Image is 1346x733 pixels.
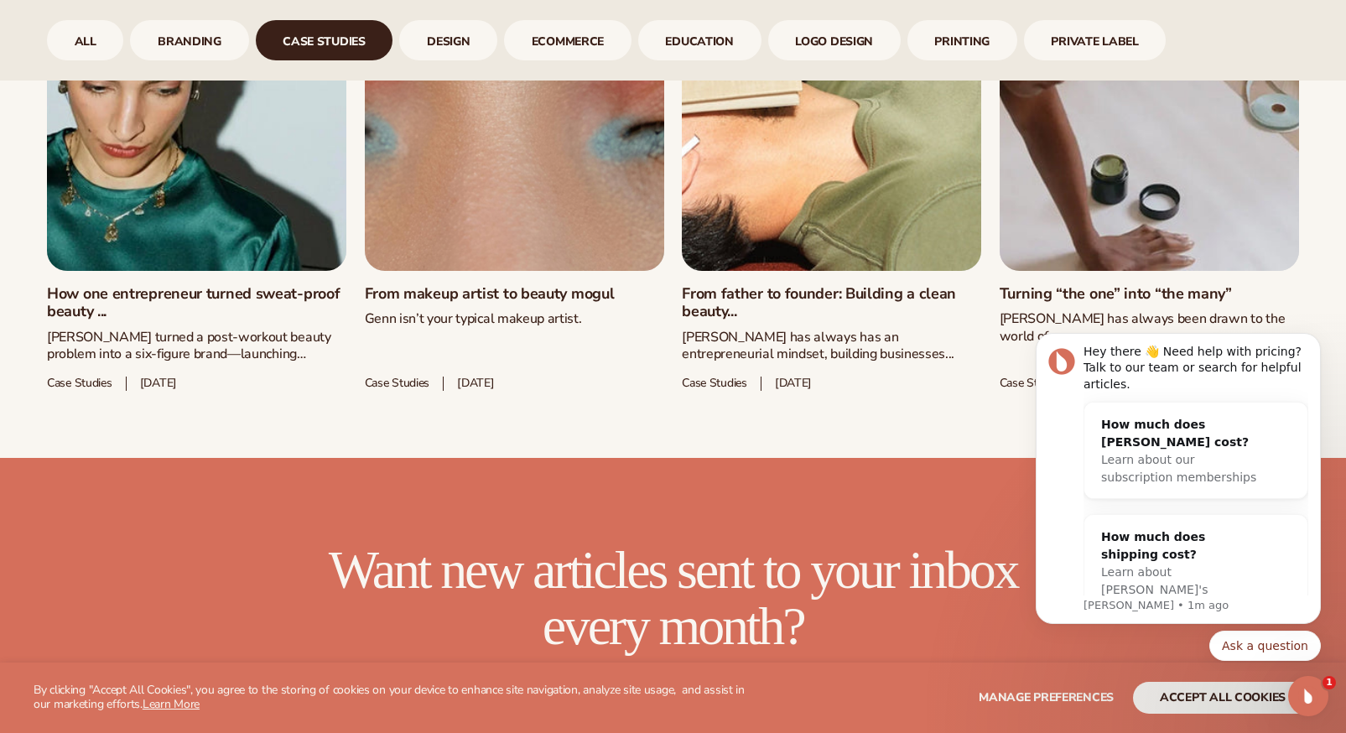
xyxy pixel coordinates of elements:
span: Case studies [365,377,430,391]
a: case studies [256,20,393,60]
div: 7 / 9 [768,20,901,60]
h2: Want new articles sent to your inbox every month? [322,542,1025,654]
span: Case studies [1000,377,1065,391]
div: 5 / 9 [504,20,631,60]
a: Education [638,20,761,60]
div: 3 / 9 [256,20,393,60]
div: 4 / 9 [399,20,497,60]
a: From father to founder: Building a clean beauty... [682,285,981,321]
a: All [47,20,123,60]
a: Turning “the one” into “the many” [1000,285,1299,304]
a: Private Label [1024,20,1167,60]
div: 2 / 9 [130,20,248,60]
a: branding [130,20,248,60]
a: ecommerce [504,20,631,60]
button: Manage preferences [979,682,1114,714]
iframe: Intercom live chat [1288,676,1328,716]
span: Case studies [682,377,747,391]
a: Learn More [143,696,200,712]
button: accept all cookies [1133,682,1312,714]
div: 1 / 9 [47,20,123,60]
div: 6 / 9 [638,20,761,60]
a: design [399,20,497,60]
span: 1 [1323,676,1336,689]
a: How one entrepreneur turned sweat-proof beauty ... [47,285,346,321]
iframe: Intercom notifications message [1011,319,1346,671]
span: Manage preferences [979,689,1114,705]
a: logo design [768,20,901,60]
a: printing [907,20,1017,60]
p: By clicking "Accept All Cookies", you agree to the storing of cookies on your device to enhance s... [34,684,762,712]
div: 8 / 9 [907,20,1017,60]
div: 9 / 9 [1024,20,1167,60]
a: From makeup artist to beauty mogul [365,285,664,304]
span: Case studies [47,377,112,391]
